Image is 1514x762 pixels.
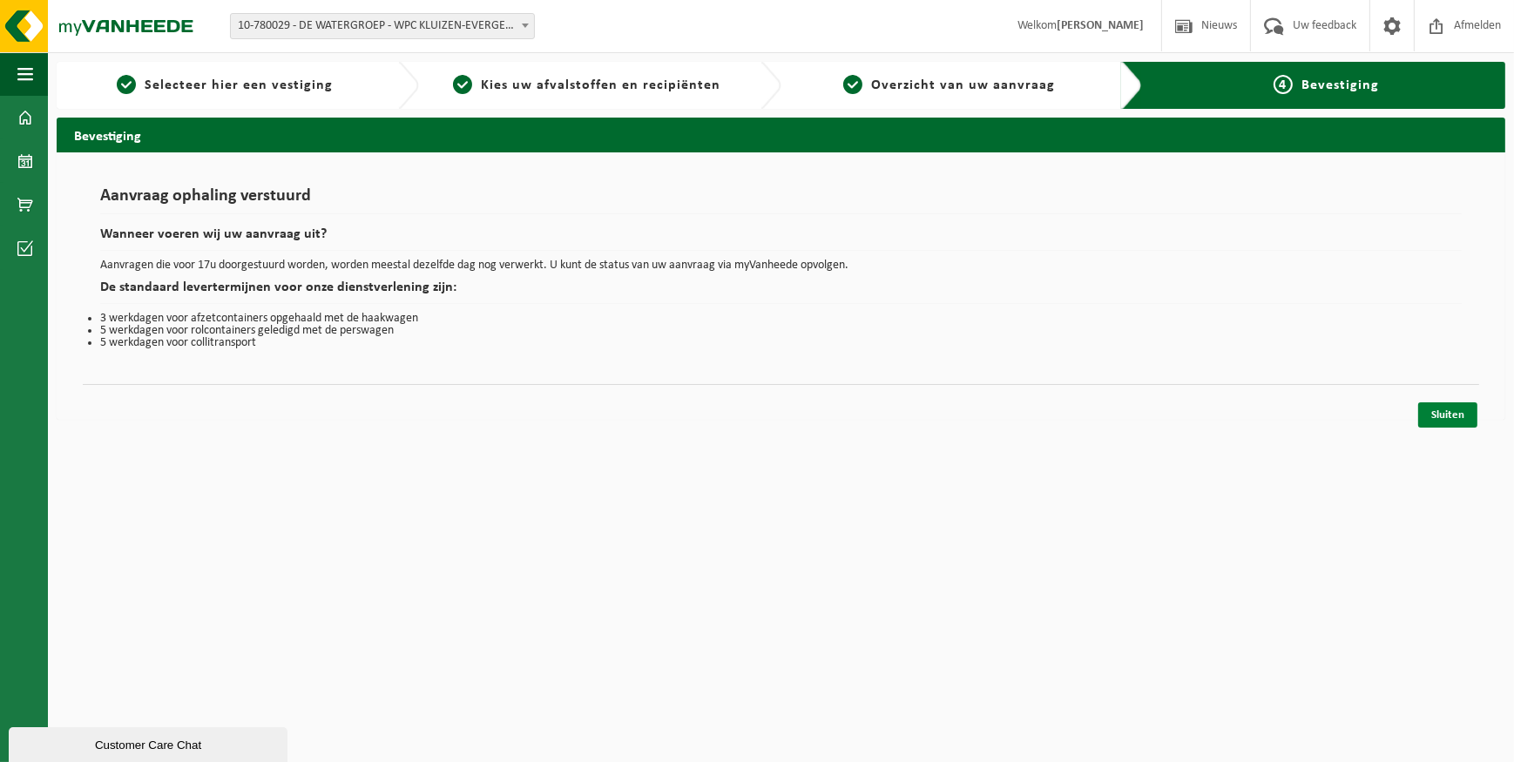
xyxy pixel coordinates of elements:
[100,313,1462,325] li: 3 werkdagen voor afzetcontainers opgehaald met de haakwagen
[100,227,1462,251] h2: Wanneer voeren wij uw aanvraag uit?
[100,280,1462,304] h2: De standaard levertermijnen voor onze dienstverlening zijn:
[428,75,747,96] a: 2Kies uw afvalstoffen en recipiënten
[9,724,291,762] iframe: chat widget
[1057,19,1144,32] strong: [PERSON_NAME]
[231,14,534,38] span: 10-780029 - DE WATERGROEP - WPC KLUIZEN-EVERGEM - EVERGEM
[100,325,1462,337] li: 5 werkdagen voor rolcontainers geledigd met de perswagen
[1418,402,1477,428] a: Sluiten
[57,118,1505,152] h2: Bevestiging
[145,78,333,92] span: Selecteer hier een vestiging
[790,75,1109,96] a: 3Overzicht van uw aanvraag
[1274,75,1293,94] span: 4
[230,13,535,39] span: 10-780029 - DE WATERGROEP - WPC KLUIZEN-EVERGEM - EVERGEM
[871,78,1055,92] span: Overzicht van uw aanvraag
[1301,78,1379,92] span: Bevestiging
[117,75,136,94] span: 1
[65,75,384,96] a: 1Selecteer hier een vestiging
[100,337,1462,349] li: 5 werkdagen voor collitransport
[100,260,1462,272] p: Aanvragen die voor 17u doorgestuurd worden, worden meestal dezelfde dag nog verwerkt. U kunt de s...
[843,75,862,94] span: 3
[100,187,1462,214] h1: Aanvraag ophaling verstuurd
[481,78,720,92] span: Kies uw afvalstoffen en recipiënten
[453,75,472,94] span: 2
